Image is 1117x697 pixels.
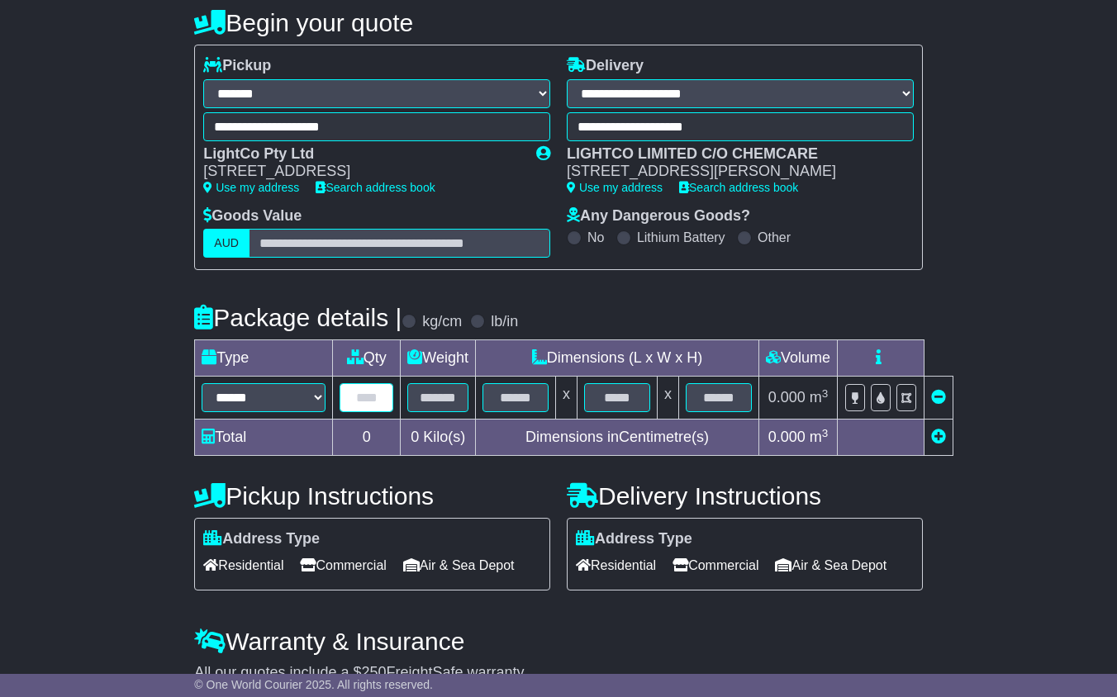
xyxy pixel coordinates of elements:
[203,229,250,258] label: AUD
[411,429,419,445] span: 0
[822,387,829,400] sup: 3
[567,482,923,510] h4: Delivery Instructions
[491,313,518,331] label: lb/in
[403,552,515,578] span: Air & Sea Depot
[401,420,476,456] td: Kilo(s)
[203,530,320,548] label: Address Type
[587,230,604,245] label: No
[203,207,302,225] label: Goods Value
[361,664,386,680] span: 250
[316,181,435,194] a: Search address book
[567,163,897,181] div: [STREET_ADDRESS][PERSON_NAME]
[822,427,829,439] sup: 3
[567,57,644,75] label: Delivery
[567,181,663,194] a: Use my address
[775,552,886,578] span: Air & Sea Depot
[673,552,758,578] span: Commercial
[194,664,922,682] div: All our quotes include a $ FreightSafe warranty.
[679,181,798,194] a: Search address book
[333,420,401,456] td: 0
[401,340,476,377] td: Weight
[194,304,402,331] h4: Package details |
[759,340,838,377] td: Volume
[194,628,922,655] h4: Warranty & Insurance
[195,340,333,377] td: Type
[556,377,578,420] td: x
[194,482,550,510] h4: Pickup Instructions
[476,420,759,456] td: Dimensions in Centimetre(s)
[768,389,806,405] span: 0.000
[203,145,520,164] div: LightCo Pty Ltd
[567,145,897,164] div: LIGHTCO LIMITED C/O CHEMCARE
[203,181,299,194] a: Use my address
[810,429,829,445] span: m
[810,389,829,405] span: m
[768,429,806,445] span: 0.000
[658,377,679,420] td: x
[476,340,759,377] td: Dimensions (L x W x H)
[576,530,692,548] label: Address Type
[758,230,791,245] label: Other
[203,57,271,75] label: Pickup
[422,313,462,331] label: kg/cm
[203,552,283,578] span: Residential
[931,429,946,445] a: Add new item
[333,340,401,377] td: Qty
[931,389,946,405] a: Remove this item
[195,420,333,456] td: Total
[300,552,386,578] span: Commercial
[637,230,725,245] label: Lithium Battery
[576,552,656,578] span: Residential
[194,9,922,36] h4: Begin your quote
[567,207,750,225] label: Any Dangerous Goods?
[194,678,433,691] span: © One World Courier 2025. All rights reserved.
[203,163,520,181] div: [STREET_ADDRESS]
